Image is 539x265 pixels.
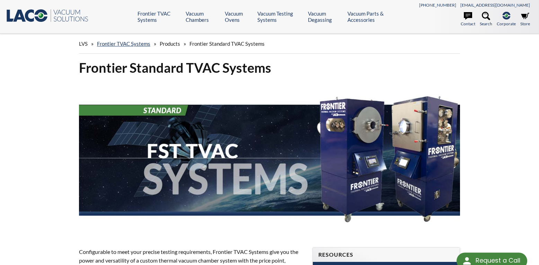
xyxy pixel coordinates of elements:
h4: Resources [318,251,454,258]
a: Vacuum Ovens [225,10,252,23]
a: Vacuum Degassing [308,10,343,23]
span: Products [160,41,180,47]
a: Search [480,12,492,27]
a: Frontier TVAC Systems [97,41,150,47]
a: Vacuum Chambers [186,10,220,23]
a: Vacuum Testing Systems [257,10,302,23]
a: [PHONE_NUMBER] [419,2,456,8]
a: Contact [461,12,475,27]
a: Store [520,12,530,27]
div: » » » [79,34,460,54]
span: Corporate [497,20,516,27]
img: FST TVAC Systems header [79,82,460,234]
span: LVS [79,41,88,47]
a: Vacuum Parts & Accessories [347,10,400,23]
h1: Frontier Standard TVAC Systems [79,59,460,76]
a: [EMAIL_ADDRESS][DOMAIN_NAME] [460,2,530,8]
a: Frontier TVAC Systems [138,10,180,23]
span: Frontier Standard TVAC Systems [189,41,265,47]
